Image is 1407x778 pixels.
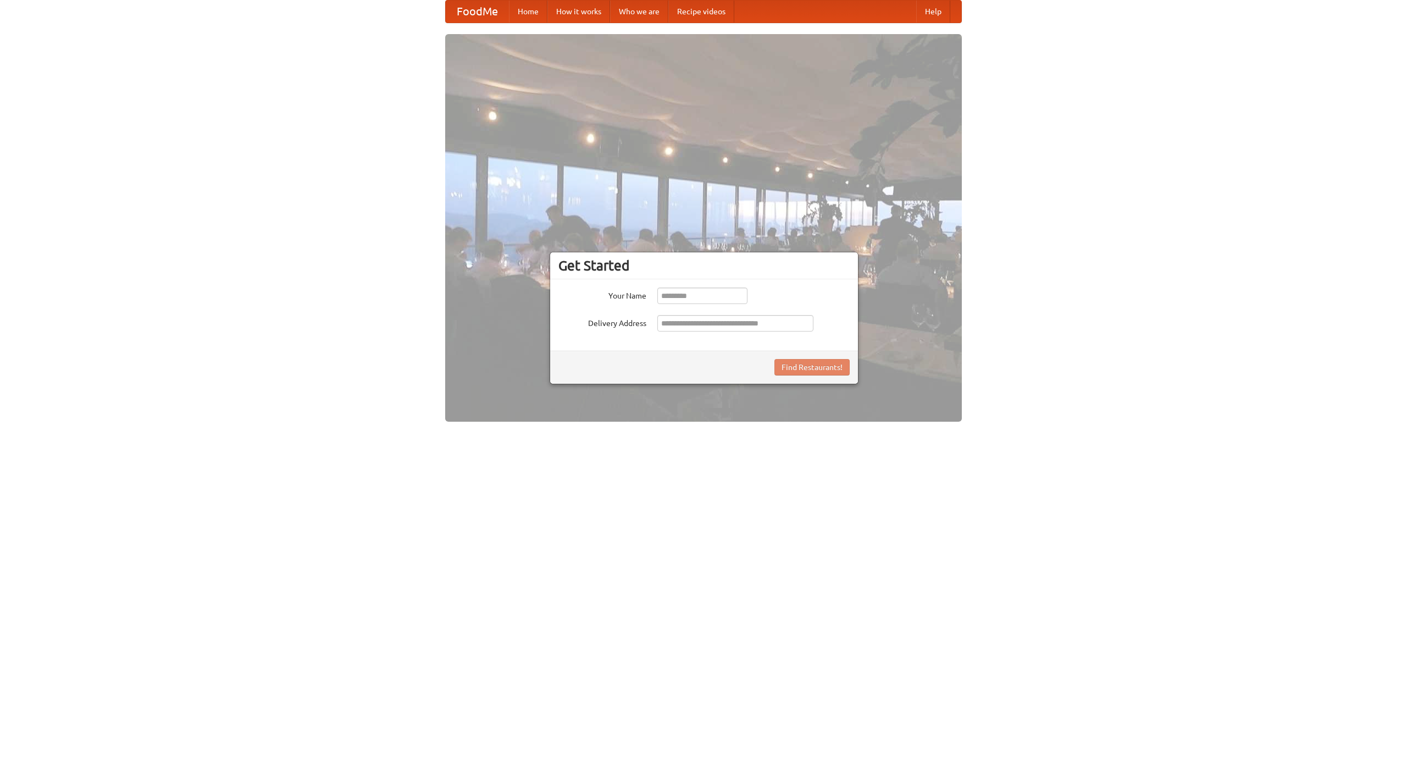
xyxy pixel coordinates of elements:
a: Home [509,1,547,23]
a: FoodMe [446,1,509,23]
a: How it works [547,1,610,23]
label: Your Name [558,288,646,301]
a: Help [916,1,950,23]
h3: Get Started [558,257,850,274]
a: Recipe videos [668,1,734,23]
label: Delivery Address [558,315,646,329]
button: Find Restaurants! [774,359,850,376]
a: Who we are [610,1,668,23]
